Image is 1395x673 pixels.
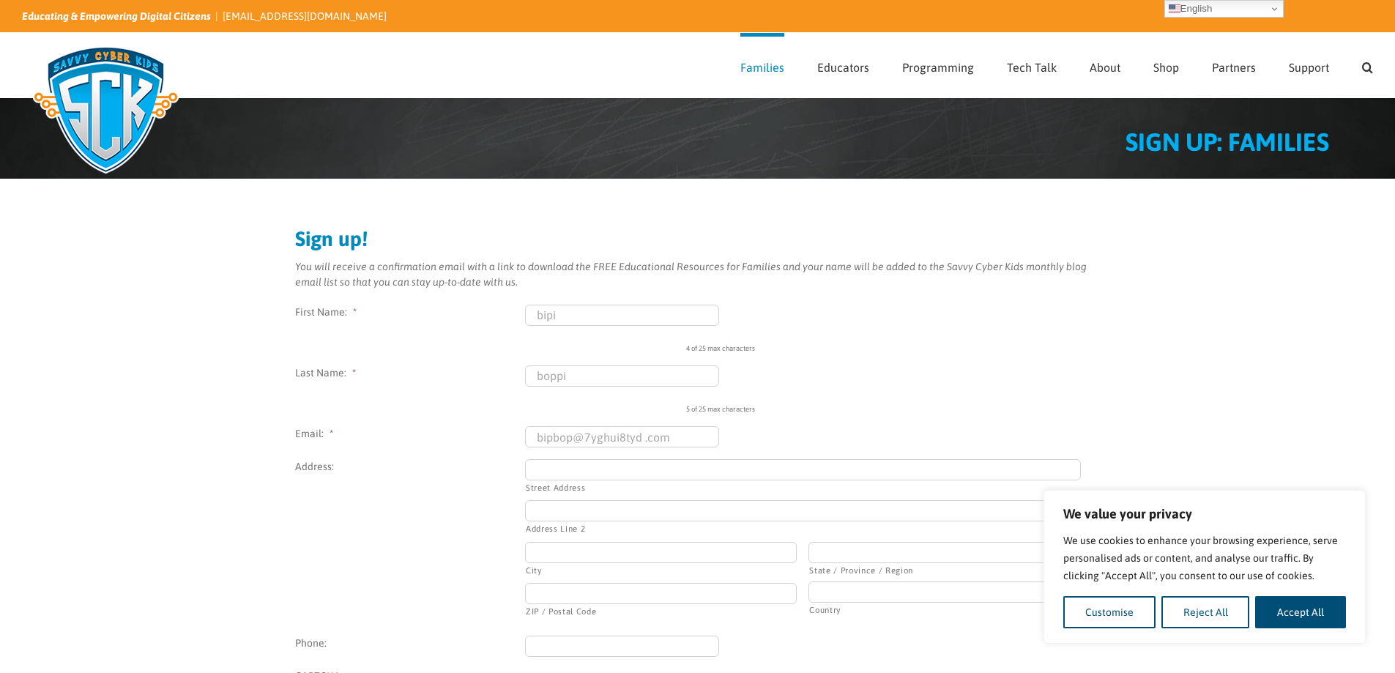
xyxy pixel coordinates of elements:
[295,228,1101,249] h2: Sign up!
[1126,127,1329,156] span: SIGN UP: FAMILIES
[1289,33,1329,97] a: Support
[295,459,525,475] label: Address:
[740,33,1373,97] nav: Main Menu
[1063,505,1346,523] p: We value your privacy
[902,33,974,97] a: Programming
[902,62,974,73] span: Programming
[1289,62,1329,73] span: Support
[526,605,797,617] label: ZIP / Postal Code
[809,603,1080,616] label: Country
[1090,33,1120,97] a: About
[1212,62,1256,73] span: Partners
[1090,62,1120,73] span: About
[295,261,1087,288] em: You will receive a confirmation email with a link to download the FREE Educational Resources for ...
[1007,33,1057,97] a: Tech Talk
[1169,3,1180,15] img: en
[22,37,190,183] img: Savvy Cyber Kids Logo
[817,62,869,73] span: Educators
[295,426,525,442] label: Email:
[740,62,784,73] span: Families
[1212,33,1256,97] a: Partners
[686,332,1197,354] div: 4 of 25 max characters
[295,636,525,651] label: Phone:
[295,305,525,320] label: First Name:
[1153,33,1179,97] a: Shop
[526,522,1081,535] label: Address Line 2
[1153,62,1179,73] span: Shop
[223,10,387,22] a: [EMAIL_ADDRESS][DOMAIN_NAME]
[526,481,1081,494] label: Street Address
[809,564,1080,576] label: State / Province / Region
[817,33,869,97] a: Educators
[526,564,797,576] label: City
[1007,62,1057,73] span: Tech Talk
[22,10,211,22] i: Educating & Empowering Digital Citizens
[1362,33,1373,97] a: Search
[295,365,525,381] label: Last Name:
[1063,596,1156,628] button: Customise
[1161,596,1250,628] button: Reject All
[1063,532,1346,584] p: We use cookies to enhance your browsing experience, serve personalised ads or content, and analys...
[686,393,1197,414] div: 5 of 25 max characters
[740,33,784,97] a: Families
[1255,596,1346,628] button: Accept All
